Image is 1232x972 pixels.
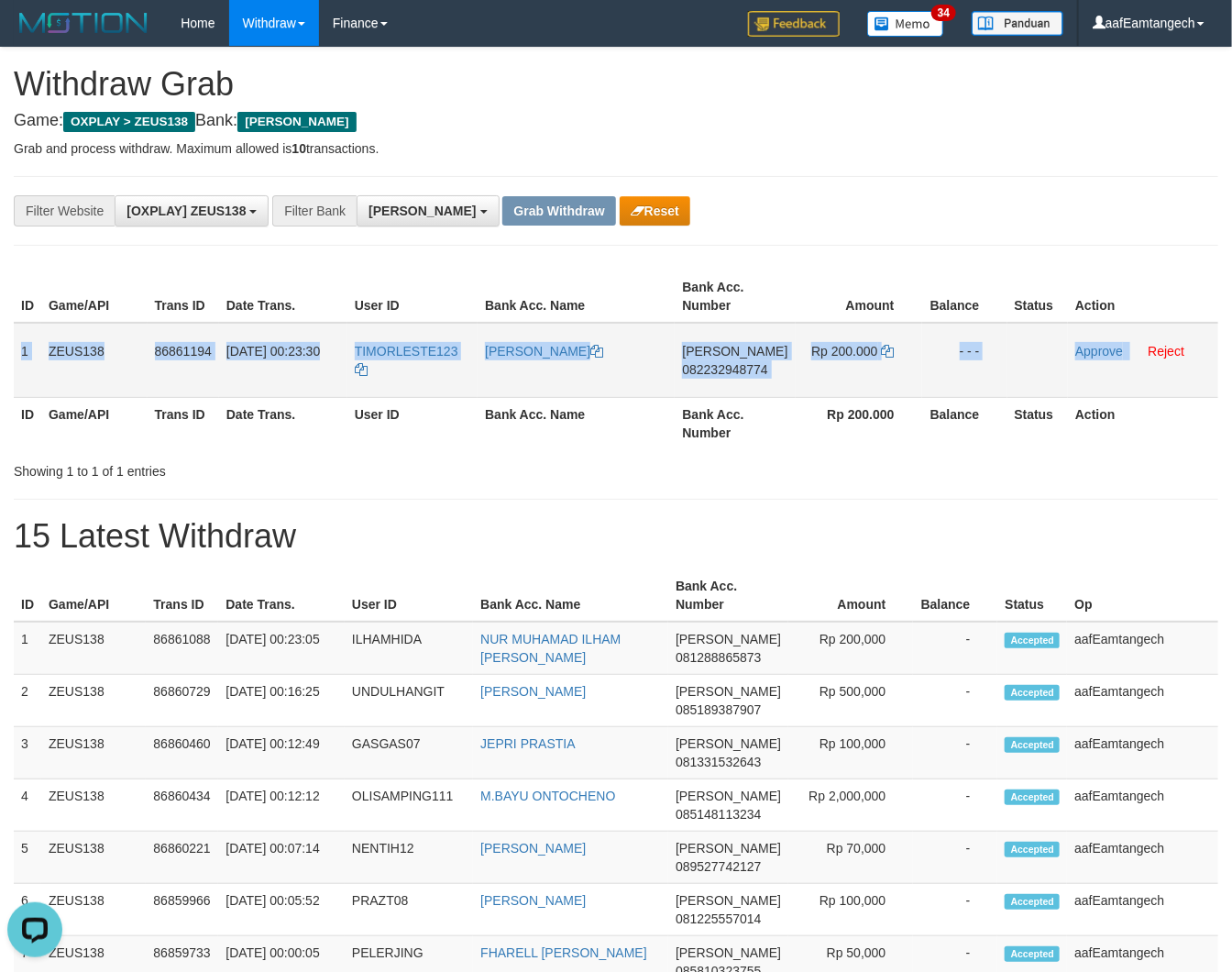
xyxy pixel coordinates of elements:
td: 86860434 [146,779,218,832]
td: 3 [14,727,41,779]
td: ILHAMHIDA [345,622,473,675]
td: Rp 500,000 [788,675,913,727]
td: Rp 100,000 [788,727,913,779]
th: Game/API [41,569,146,622]
span: Accepted [1005,790,1060,805]
th: Status [1007,397,1069,449]
p: Grab and process withdraw. Maximum allowed is transactions. [14,139,1218,158]
span: [DATE] 00:23:30 [226,344,320,359]
span: 86861194 [155,344,212,359]
a: JEPRI PRASTIA [480,736,575,751]
span: Accepted [1005,894,1060,910]
td: Rp 100,000 [788,884,913,936]
th: User ID [347,271,478,323]
span: [PERSON_NAME] [676,945,781,960]
td: 6 [14,884,41,936]
span: Accepted [1005,633,1060,648]
td: ZEUS138 [41,884,146,936]
h1: Withdraw Grab [14,66,1218,103]
a: FHARELL [PERSON_NAME] [480,945,647,960]
span: TIMORLESTE123 [355,344,458,359]
th: Bank Acc. Number [675,271,795,323]
td: 4 [14,779,41,832]
td: - [913,884,997,936]
img: panduan.png [972,11,1063,36]
th: User ID [347,397,478,449]
th: Amount [788,569,913,622]
span: [PERSON_NAME] [237,112,356,132]
th: ID [14,569,41,622]
td: 1 [14,622,41,675]
th: User ID [345,569,473,622]
td: OLISAMPING111 [345,779,473,832]
a: Reject [1149,344,1185,359]
td: 86859966 [146,884,218,936]
td: - [913,727,997,779]
td: ZEUS138 [41,727,146,779]
span: [OXPLAY] ZEUS138 [126,204,246,218]
th: Trans ID [148,271,219,323]
th: Action [1068,397,1218,449]
td: UNDULHANGIT [345,675,473,727]
td: Rp 200,000 [788,622,913,675]
th: Trans ID [146,569,218,622]
img: MOTION_logo.png [14,9,153,37]
th: Amount [796,271,922,323]
a: TIMORLESTE123 [355,344,458,377]
th: Status [997,569,1067,622]
th: Bank Acc. Name [478,397,675,449]
img: Feedback.jpg [748,11,840,37]
td: NENTIH12 [345,832,473,884]
span: [PERSON_NAME] [682,344,787,359]
td: 86860729 [146,675,218,727]
td: - [913,832,997,884]
span: Accepted [1005,946,1060,962]
span: [PERSON_NAME] [676,736,781,751]
span: 34 [931,5,956,21]
td: ZEUS138 [41,779,146,832]
th: Bank Acc. Name [473,569,668,622]
th: Rp 200.000 [796,397,922,449]
td: - [913,622,997,675]
th: Date Trans. [219,397,347,449]
td: ZEUS138 [41,622,146,675]
span: Copy 081288865873 to clipboard [676,650,761,665]
th: Bank Acc. Name [478,271,675,323]
h1: 15 Latest Withdraw [14,518,1218,555]
div: Showing 1 to 1 of 1 entries [14,455,500,480]
td: aafEamtangech [1067,884,1218,936]
a: M.BAYU ONTOCHENO [480,789,615,803]
span: [PERSON_NAME] [676,893,781,908]
th: Balance [922,271,1007,323]
td: [DATE] 00:07:14 [218,832,345,884]
button: Grab Withdraw [502,196,615,226]
span: Copy 081331532643 to clipboard [676,755,761,769]
td: ZEUS138 [41,832,146,884]
th: Op [1067,569,1218,622]
a: [PERSON_NAME] [485,344,603,359]
th: Date Trans. [219,271,347,323]
th: ID [14,271,41,323]
span: OXPLAY > ZEUS138 [63,112,195,132]
td: 1 [14,323,41,398]
td: aafEamtangech [1067,832,1218,884]
div: Filter Bank [272,195,357,226]
td: 86860221 [146,832,218,884]
th: Trans ID [148,397,219,449]
td: aafEamtangech [1067,727,1218,779]
span: Copy 089527742127 to clipboard [676,859,761,874]
span: [PERSON_NAME] [676,841,781,856]
td: PRAZT08 [345,884,473,936]
h4: Game: Bank: [14,112,1218,130]
span: Rp 200.000 [811,344,877,359]
span: [PERSON_NAME] [676,632,781,646]
td: [DATE] 00:05:52 [218,884,345,936]
td: aafEamtangech [1067,622,1218,675]
th: Balance [913,569,997,622]
td: - [913,675,997,727]
td: 86860460 [146,727,218,779]
td: [DATE] 00:23:05 [218,622,345,675]
span: Accepted [1005,842,1060,857]
th: Balance [922,397,1007,449]
span: Accepted [1005,737,1060,753]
